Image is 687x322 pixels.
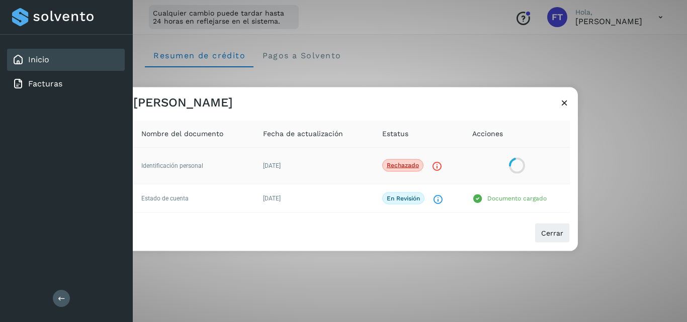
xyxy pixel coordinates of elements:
[7,73,125,95] div: Facturas
[28,79,62,88] a: Facturas
[28,55,49,64] a: Inicio
[387,162,419,169] p: Rechazado
[541,230,563,237] span: Cerrar
[7,49,125,71] div: Inicio
[141,162,203,169] span: Identificación personal
[535,223,570,243] button: Cerrar
[387,194,420,201] p: En revisión
[141,194,189,201] span: Estado de cuenta
[263,194,281,201] span: [DATE]
[133,95,233,110] h3: [PERSON_NAME]
[472,128,503,139] span: Acciones
[263,128,343,139] span: Fecha de actualización
[382,128,408,139] span: Estatus
[487,194,547,201] p: Documento cargado
[263,162,281,169] span: [DATE]
[141,128,223,139] span: Nombre del documento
